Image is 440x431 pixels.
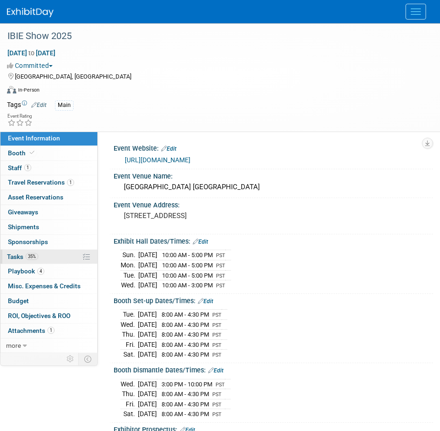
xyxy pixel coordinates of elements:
a: Edit [198,298,213,305]
td: Mon. [121,260,138,271]
div: Event Venue Name: [114,169,433,181]
a: Attachments1 [0,324,97,338]
td: Thu. [121,389,138,399]
a: Edit [31,102,47,108]
td: [DATE] [138,389,157,399]
span: Asset Reservations [8,193,63,201]
span: to [27,49,36,57]
span: PST [212,342,222,348]
a: Asset Reservations [0,190,97,205]
td: Wed. [121,280,138,290]
span: 8:00 AM - 4:30 PM [162,311,209,318]
td: [DATE] [138,350,157,359]
span: Booth [8,149,36,157]
td: [DATE] [138,270,157,280]
a: ROI, Objectives & ROO [0,309,97,323]
td: [DATE] [138,339,157,350]
a: Edit [208,367,223,374]
span: Budget [8,297,29,305]
div: Exhibit Hall Dates/Times: [114,234,433,246]
span: PST [216,252,225,259]
a: [URL][DOMAIN_NAME] [125,156,190,164]
span: PST [216,273,225,279]
a: Misc. Expenses & Credits [0,279,97,293]
span: PST [212,411,222,418]
div: Event Rating [7,114,33,119]
span: 1 [67,179,74,186]
span: 10:00 AM - 3:00 PM [162,282,213,289]
button: Committed [7,61,56,70]
span: PST [212,402,222,408]
span: PST [212,391,222,398]
span: 8:00 AM - 4:30 PM [162,391,209,398]
td: Personalize Event Tab Strip [62,353,79,365]
span: Sponsorships [8,238,48,245]
div: Event Website: [114,141,433,153]
span: 8:00 AM - 4:30 PM [162,321,209,328]
span: ROI, Objectives & ROO [8,312,70,319]
pre: [STREET_ADDRESS] [124,212,423,220]
a: Giveaways [0,205,97,219]
span: 8:00 AM - 4:30 PM [162,341,209,348]
span: Playbook [8,267,44,275]
td: [DATE] [138,310,157,320]
a: Staff1 [0,161,97,175]
div: Event Format [7,85,428,99]
a: Budget [0,294,97,308]
td: [DATE] [138,379,157,389]
span: 1 [47,327,54,334]
span: PST [216,283,225,289]
span: PST [212,312,222,318]
td: Wed. [121,319,138,330]
td: Tue. [121,270,138,280]
span: 8:00 AM - 4:30 PM [162,401,209,408]
div: IBIE Show 2025 [4,28,421,45]
a: Edit [161,146,176,152]
span: PST [212,332,222,338]
td: Thu. [121,330,138,340]
span: Staff [8,164,31,172]
td: Fri. [121,339,138,350]
span: Shipments [8,223,39,231]
a: Edit [193,239,208,245]
td: [DATE] [138,260,157,271]
div: Booth Dismantle Dates/Times: [114,363,433,375]
a: Booth [0,146,97,160]
img: ExhibitDay [7,8,54,17]
span: 10:00 AM - 5:00 PM [162,272,213,279]
td: [DATE] [138,399,157,409]
a: Sponsorships [0,235,97,249]
td: [DATE] [138,330,157,340]
span: Tasks [7,253,38,260]
span: Attachments [8,327,54,334]
span: Travel Reservations [8,179,74,186]
span: 10:00 AM - 5:00 PM [162,252,213,259]
span: 10:00 AM - 5:00 PM [162,262,213,269]
td: Sat. [121,409,138,419]
span: 3:00 PM - 10:00 PM [162,381,212,388]
td: Sat. [121,350,138,359]
td: [DATE] [138,409,157,419]
td: Fri. [121,399,138,409]
span: Event Information [8,134,60,142]
td: [DATE] [138,250,157,260]
img: Format-Inperson.png [7,86,16,93]
span: more [6,342,21,349]
i: Booth reservation complete [30,150,34,155]
span: PST [212,352,222,358]
td: Wed. [121,379,138,389]
div: Booth Set-up Dates/Times: [114,294,433,306]
span: PST [216,263,225,269]
span: 8:00 AM - 4:30 PM [162,351,209,358]
td: [DATE] [138,319,157,330]
span: 8:00 AM - 4:30 PM [162,411,209,418]
a: Event Information [0,131,97,146]
span: PST [216,382,225,388]
span: 8:00 AM - 4:30 PM [162,331,209,338]
td: Sun. [121,250,138,260]
td: Toggle Event Tabs [79,353,98,365]
div: Event Venue Address: [114,198,433,210]
td: [DATE] [138,280,157,290]
td: Tue. [121,310,138,320]
span: PST [212,322,222,328]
